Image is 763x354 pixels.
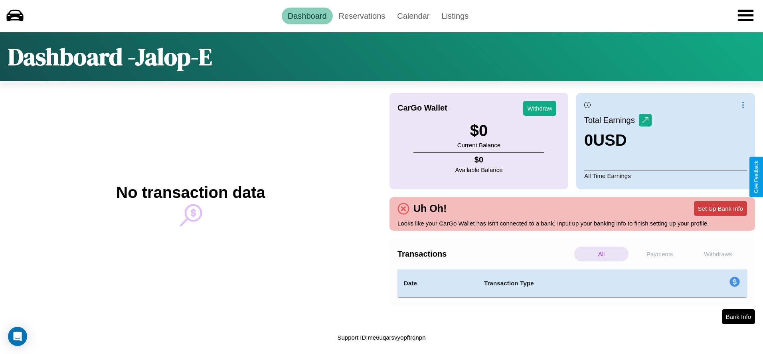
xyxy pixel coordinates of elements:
[397,103,447,113] h4: CarGo Wallet
[457,140,500,150] p: Current Balance
[338,332,426,343] p: Support ID: me6uqarsvyopftrqnpn
[484,279,664,288] h4: Transaction Type
[523,101,556,116] button: Withdraw
[8,40,212,73] h1: Dashboard - Jalop-E
[397,249,572,259] h4: Transactions
[8,327,27,346] div: Open Intercom Messenger
[409,203,451,214] h4: Uh Oh!
[116,184,265,202] h2: No transaction data
[282,8,333,24] a: Dashboard
[691,247,745,261] p: Withdraws
[584,170,747,181] p: All Time Earnings
[397,269,747,297] table: simple table
[391,8,435,24] a: Calendar
[404,279,471,288] h4: Date
[584,113,639,127] p: Total Earnings
[397,218,747,229] p: Looks like your CarGo Wallet has isn't connected to a bank. Input up your banking info to finish ...
[457,122,500,140] h3: $ 0
[722,309,755,324] button: Bank Info
[455,164,503,175] p: Available Balance
[584,131,652,149] h3: 0 USD
[333,8,391,24] a: Reservations
[633,247,687,261] p: Payments
[753,161,759,193] div: Give Feedback
[574,247,629,261] p: All
[455,155,503,164] h4: $ 0
[694,201,747,216] button: Set Up Bank Info
[435,8,474,24] a: Listings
